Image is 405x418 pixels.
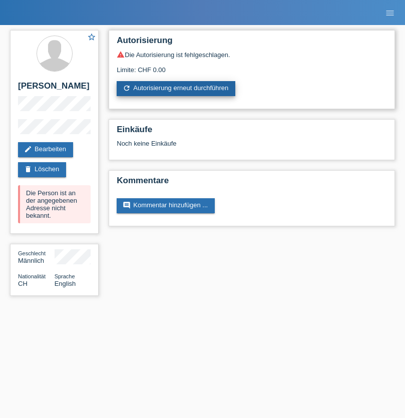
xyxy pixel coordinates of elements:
div: Noch keine Einkäufe [117,140,387,155]
h2: Kommentare [117,176,387,191]
span: Schweiz [18,280,28,287]
span: Nationalität [18,273,46,279]
i: refresh [123,84,131,92]
h2: Einkäufe [117,125,387,140]
i: edit [24,145,32,153]
a: menu [380,10,400,16]
span: Sprache [55,273,75,279]
i: delete [24,165,32,173]
i: comment [123,201,131,209]
a: refreshAutorisierung erneut durchführen [117,81,235,96]
h2: Autorisierung [117,36,387,51]
h2: [PERSON_NAME] [18,81,91,96]
a: editBearbeiten [18,142,73,157]
a: star_border [87,33,96,43]
div: Die Person ist an der angegebenen Adresse nicht bekannt. [18,185,91,223]
i: star_border [87,33,96,42]
div: Limite: CHF 0.00 [117,59,387,74]
span: English [55,280,76,287]
span: Geschlecht [18,250,46,256]
i: warning [117,51,125,59]
div: Männlich [18,249,55,264]
a: deleteLöschen [18,162,66,177]
a: commentKommentar hinzufügen ... [117,198,215,213]
div: Die Autorisierung ist fehlgeschlagen. [117,51,387,59]
i: menu [385,8,395,18]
